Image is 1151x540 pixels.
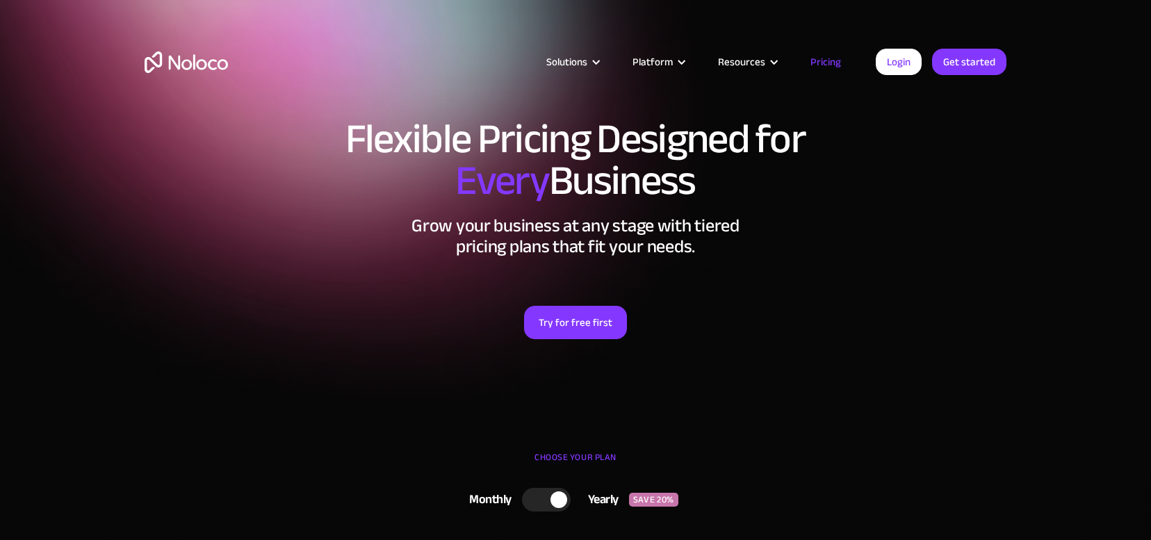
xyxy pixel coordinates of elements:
[452,489,522,510] div: Monthly
[571,489,629,510] div: Yearly
[145,215,1006,257] h2: Grow your business at any stage with tiered pricing plans that fit your needs.
[876,49,922,75] a: Login
[793,53,858,71] a: Pricing
[145,118,1006,202] h1: Flexible Pricing Designed for Business
[546,53,587,71] div: Solutions
[524,306,627,339] a: Try for free first
[701,53,793,71] div: Resources
[145,447,1006,482] div: CHOOSE YOUR PLAN
[145,51,228,73] a: home
[718,53,765,71] div: Resources
[632,53,673,71] div: Platform
[615,53,701,71] div: Platform
[529,53,615,71] div: Solutions
[455,142,549,220] span: Every
[629,493,678,507] div: SAVE 20%
[932,49,1006,75] a: Get started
